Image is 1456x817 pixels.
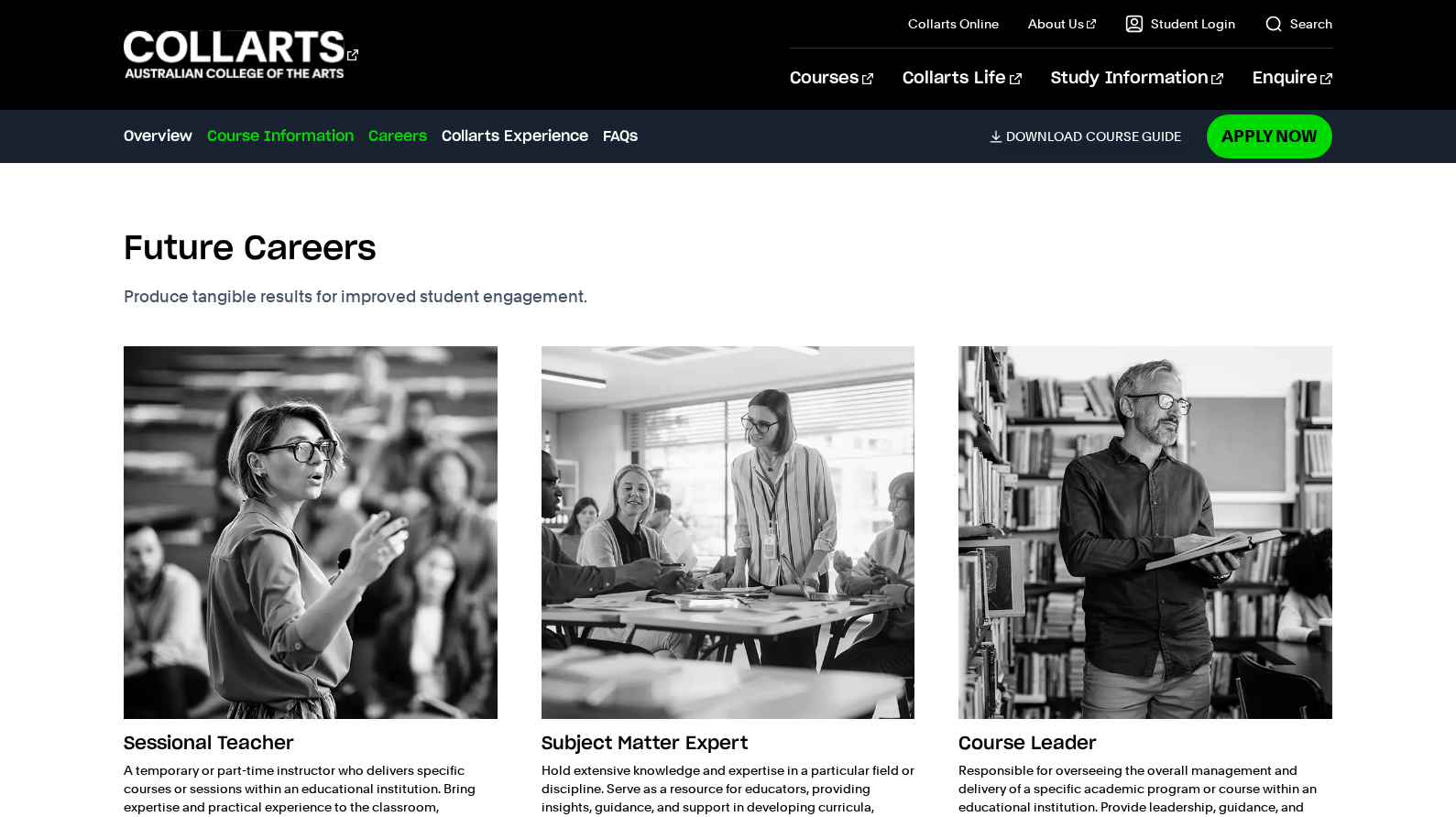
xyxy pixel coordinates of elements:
h3: Course Leader [958,726,1332,761]
a: Collarts Experience [442,125,588,147]
h3: Sessional Teacher [124,726,498,761]
span: Download [1006,128,1082,145]
a: FAQs [603,125,638,147]
a: Search [1264,15,1332,33]
a: DownloadCourse Guide [990,128,1196,145]
a: Apply Now [1207,114,1332,158]
a: Enquire [1253,49,1332,109]
div: Go to homepage [124,28,358,81]
a: Careers [368,125,427,147]
a: About Us [1028,15,1096,33]
a: Collarts Online [908,15,999,33]
p: Produce tangible results for improved student engagement. [124,284,670,310]
a: Student Login [1125,15,1235,33]
a: Study Information [1051,49,1223,109]
a: Course Information [207,125,354,147]
a: Overview [124,125,192,147]
a: Collarts Life [903,49,1021,109]
h2: Future Careers [124,229,377,269]
a: Courses [790,49,873,109]
h3: Subject Matter Expert [542,726,915,761]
